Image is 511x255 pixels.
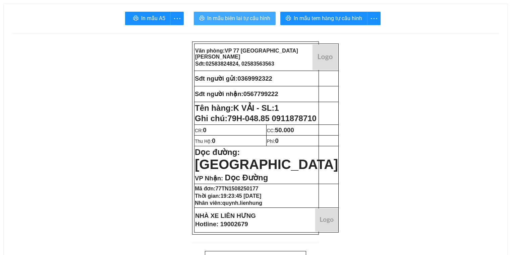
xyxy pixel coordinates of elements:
strong: Mã đơn: [195,186,259,191]
span: 0 [203,126,206,134]
span: 02583824824, 02583563563 [206,61,274,67]
button: printerIn mẫu biên lai tự cấu hình [194,12,276,25]
span: [GEOGRAPHIC_DATA] [195,157,338,172]
span: printer [133,15,138,22]
img: logo [315,208,338,232]
span: Ghi chú: [195,114,317,123]
button: more [170,12,184,25]
span: Thu Hộ: [195,139,215,144]
strong: Nhân viên: [195,200,262,206]
strong: NHÀ XE LIÊN HƯNG [195,212,256,219]
span: 1 [274,103,279,112]
span: CC: [267,128,294,133]
span: more [367,14,380,23]
span: printer [286,15,291,22]
span: In mẫu tem hàng tự cấu hình [294,14,362,22]
strong: Dọc đường: [195,148,338,171]
span: 0567799222 [243,90,278,97]
strong: Sđt người nhận: [195,90,243,97]
button: printerIn mẫu A5 [125,12,171,25]
strong: Thời gian: [195,193,261,199]
span: 50.000 [275,126,294,134]
strong: Tên hàng: [195,103,279,112]
span: In mẫu A5 [141,14,165,22]
strong: Văn phòng: [195,48,298,60]
span: 79H-048.85 0911878710 [227,114,317,123]
span: Dọc Đường [225,173,268,182]
span: 0369992322 [237,75,272,82]
strong: Sđt: [195,61,274,67]
span: VP 77 [GEOGRAPHIC_DATA][PERSON_NAME] [195,48,298,60]
span: 19:23:45 [DATE] [221,193,262,199]
span: Phí: [267,139,279,144]
img: logo [313,45,338,70]
strong: Hotline: 19002679 [195,221,248,228]
span: 0 [275,137,279,144]
span: K VẢI - SL: [233,103,279,112]
span: CR: [195,128,207,133]
span: more [171,14,183,23]
span: 77TN1508250177 [216,186,259,191]
span: printer [199,15,205,22]
span: In mẫu biên lai tự cấu hình [207,14,270,22]
span: quynh.lienhung [222,200,262,206]
button: more [367,12,381,25]
button: printerIn mẫu tem hàng tự cấu hình [280,12,367,25]
span: 0 [212,137,215,144]
span: VP Nhận: [195,175,223,182]
strong: Sđt người gửi: [195,75,237,82]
